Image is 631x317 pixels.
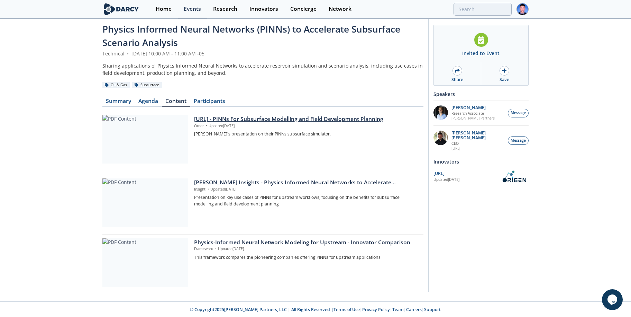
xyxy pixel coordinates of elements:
[452,141,504,146] p: CEO
[393,307,404,312] a: Team
[194,254,419,261] p: This framework compares the pioneering companies offering PINNs for upstream applications
[194,131,419,137] p: [PERSON_NAME]'s presentation on their PINNs subsurface simulator.
[184,6,201,12] div: Events
[334,307,360,312] a: Terms of Use
[363,307,390,312] a: Privacy Policy
[207,187,210,192] span: •
[511,110,526,116] span: Message
[249,6,278,12] div: Innovators
[102,238,423,287] a: PDF Content Physics-Informed Neural Network Modeling for Upstream - Innovator Comparison Framewor...
[194,246,419,252] p: Framework Updated [DATE]
[508,137,529,145] button: Message
[511,138,526,143] span: Message
[194,115,419,123] div: [URL] - PINNs For Subsurface Modelling and Field Development Planning
[162,98,190,107] a: Content
[451,77,463,83] div: Share
[194,238,419,247] div: Physics-Informed Neural Network Modeling for Upstream - Innovator Comparison
[194,178,419,187] div: [PERSON_NAME] Insights - Physics Informed Neural Networks to Accelerate Subsurface Scenario Analysis
[500,77,509,83] div: Save
[205,123,209,128] span: •
[433,131,448,145] img: 20112e9a-1f67-404a-878c-a26f1c79f5da
[194,194,419,207] p: Presentation on key use cases of PINNs for upstream workflows, focusing on the benefits for subsu...
[102,50,423,57] div: Technical [DATE] 10:00 AM - 11:00 AM -05
[433,105,448,120] img: 1EXUV5ipS3aUf9wnAL7U
[602,289,624,310] iframe: chat widget
[126,50,130,57] span: •
[194,123,419,129] p: Other Updated [DATE]
[190,98,229,107] a: Participants
[433,88,529,100] div: Speakers
[452,116,495,121] p: [PERSON_NAME] Partners
[102,82,130,88] div: Oil & Gas
[102,23,400,49] span: Physics Informed Neural Networks (PINNs) to Accelerate Subsurface Scenario Analysis
[290,6,317,12] div: Concierge
[452,131,504,140] p: [PERSON_NAME] [PERSON_NAME]
[102,62,423,77] div: Sharing applications of Physics Informed Neural Networks to accelerate reservoir simulation and s...
[452,105,495,110] p: [PERSON_NAME]
[406,307,422,312] a: Careers
[102,98,135,107] a: Summary
[516,3,529,15] img: Profile
[500,170,529,183] img: OriGen.AI
[433,170,529,183] a: [URL] Updated[DATE] OriGen.AI
[452,111,495,116] p: Research Associate
[424,307,441,312] a: Support
[132,82,162,88] div: Subsurface
[508,109,529,117] button: Message
[433,170,500,177] div: [URL]
[214,246,218,251] span: •
[213,6,237,12] div: Research
[135,98,162,107] a: Agenda
[433,177,500,183] div: Updated [DATE]
[102,3,140,15] img: logo-wide.svg
[452,146,504,151] p: [URL]
[329,6,351,12] div: Network
[60,307,571,313] p: © Copyright 2025 [PERSON_NAME] Partners, LLC | All Rights Reserved | | | | |
[156,6,172,12] div: Home
[433,156,529,168] div: Innovators
[463,50,500,57] div: Invited to Event
[454,3,512,16] input: Advanced Search
[102,115,423,164] a: PDF Content [URL] - PINNs For Subsurface Modelling and Field Development Planning Other •Updated[...
[102,178,423,227] a: PDF Content [PERSON_NAME] Insights - Physics Informed Neural Networks to Accelerate Subsurface Sc...
[194,187,419,192] p: Insight Updated [DATE]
